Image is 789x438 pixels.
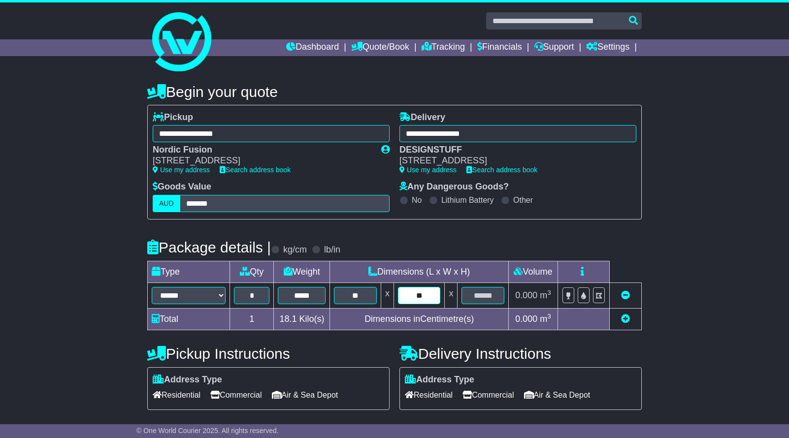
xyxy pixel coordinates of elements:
label: No [412,195,422,205]
a: Financials [477,39,522,56]
div: [STREET_ADDRESS] [153,156,371,166]
a: Support [534,39,574,56]
a: Search address book [220,166,291,174]
h4: Begin your quote [147,84,642,100]
h4: Package details | [147,239,271,255]
span: Residential [405,387,453,403]
span: m [540,290,551,300]
span: © One World Courier 2025. All rights reserved. [136,427,279,435]
h4: Pickup Instructions [147,345,390,362]
label: lb/in [324,245,340,255]
div: Nordic Fusion [153,145,371,156]
a: Use my address [153,166,210,174]
label: Delivery [399,112,445,123]
td: Dimensions (L x W x H) [330,261,509,282]
td: Type [148,261,230,282]
span: Residential [153,387,200,403]
label: AUD [153,195,180,212]
span: Commercial [462,387,514,403]
span: m [540,314,551,324]
label: Goods Value [153,182,211,192]
h4: Delivery Instructions [399,345,642,362]
span: 0.000 [515,314,537,324]
a: Use my address [399,166,457,174]
td: x [445,282,458,308]
a: Remove this item [621,290,630,300]
a: Add new item [621,314,630,324]
a: Tracking [422,39,465,56]
label: Lithium Battery [441,195,494,205]
a: Search address book [466,166,537,174]
a: Settings [586,39,629,56]
a: Quote/Book [351,39,409,56]
span: 18.1 [279,314,296,324]
span: Air & Sea Depot [272,387,338,403]
label: Other [513,195,533,205]
label: kg/cm [283,245,307,255]
a: Dashboard [286,39,339,56]
td: Total [148,308,230,330]
td: Dimensions in Centimetre(s) [330,308,509,330]
sup: 3 [547,313,551,320]
td: Qty [230,261,274,282]
label: Address Type [405,375,474,385]
td: 1 [230,308,274,330]
sup: 3 [547,289,551,296]
label: Pickup [153,112,193,123]
span: 0.000 [515,290,537,300]
td: x [381,282,394,308]
div: DESIGNSTUFF [399,145,626,156]
label: Any Dangerous Goods? [399,182,509,192]
div: [STREET_ADDRESS] [399,156,626,166]
span: Air & Sea Depot [524,387,591,403]
td: Weight [274,261,330,282]
td: Volume [508,261,558,282]
span: Commercial [210,387,262,403]
td: Kilo(s) [274,308,330,330]
label: Address Type [153,375,222,385]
